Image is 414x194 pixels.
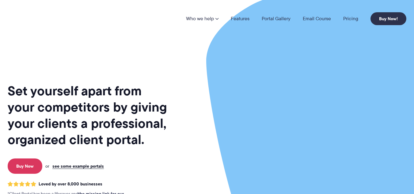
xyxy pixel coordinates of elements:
[8,158,42,174] a: Buy Now
[262,16,291,21] a: Portal Gallery
[186,16,218,21] a: Who we help
[231,16,249,21] a: Features
[52,163,104,169] a: see some example portals
[343,16,358,21] a: Pricing
[45,163,49,169] span: or
[8,83,167,148] h1: Set yourself apart from your competitors by giving your clients a professional, organized client ...
[39,181,102,187] span: Loved by over 8,000 businesses
[303,16,331,21] a: Email Course
[370,12,406,25] a: Buy Now!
